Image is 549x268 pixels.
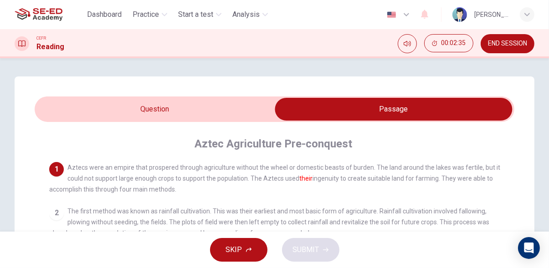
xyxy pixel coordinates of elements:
button: Practice [129,6,171,23]
div: 2 [49,206,64,220]
div: Open Intercom Messenger [518,237,540,259]
div: [PERSON_NAME] [474,9,509,20]
span: The first method was known as rainfall cultivation. This was their earliest and most basic form o... [49,207,489,237]
span: SKIP [226,243,242,256]
font: their [299,175,313,182]
div: 1 [49,162,64,177]
span: Aztecs were an empire that prospered through agriculture without the wheel or domestic beasts of ... [49,164,500,193]
span: 00:02:35 [441,40,466,47]
span: Start a test [178,9,213,20]
span: Dashboard [87,9,122,20]
h1: Reading [36,41,64,52]
div: Mute [398,34,417,53]
img: SE-ED Academy logo [15,5,62,24]
span: END SESSION [488,40,527,47]
span: Analysis [232,9,260,20]
button: Analysis [229,6,272,23]
button: SKIP [210,238,267,262]
button: Start a test [174,6,225,23]
h4: Aztec Agriculture Pre-conquest [195,137,352,151]
a: SE-ED Academy logo [15,5,83,24]
span: CEFR [36,35,46,41]
img: en [386,11,397,18]
button: 00:02:35 [424,34,473,52]
button: END SESSION [481,34,534,53]
img: Profile picture [452,7,467,22]
span: Practice [133,9,159,20]
div: Hide [424,34,473,53]
button: Dashboard [83,6,125,23]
